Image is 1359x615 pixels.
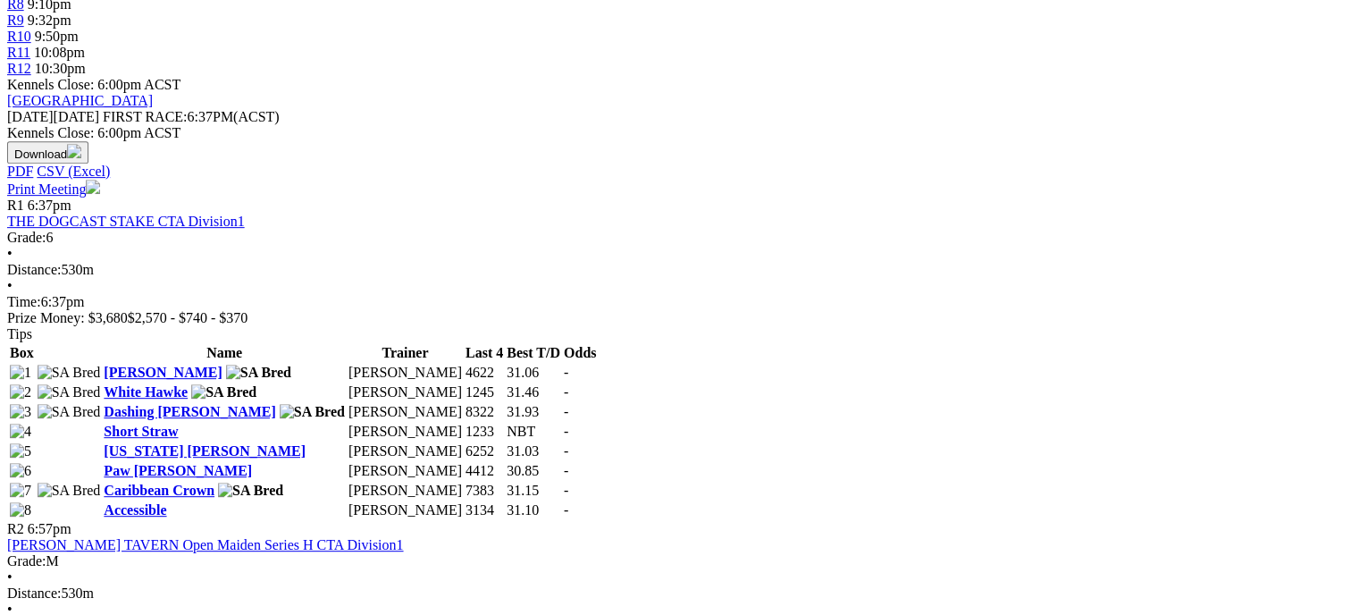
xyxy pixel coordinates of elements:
[7,521,24,536] span: R2
[7,214,245,229] a: THE DOGCAST STAKE CTA Division1
[7,553,46,569] span: Grade:
[564,384,568,400] span: -
[104,404,275,419] a: Dashing [PERSON_NAME]
[465,383,504,401] td: 1245
[348,364,463,382] td: [PERSON_NAME]
[38,384,101,400] img: SA Bred
[28,198,71,213] span: 6:37pm
[564,404,568,419] span: -
[10,365,31,381] img: 1
[7,181,100,197] a: Print Meeting
[67,144,81,158] img: download.svg
[7,13,24,28] a: R9
[103,344,346,362] th: Name
[564,502,568,518] span: -
[104,384,188,400] a: White Hawke
[465,423,504,441] td: 1233
[7,294,41,309] span: Time:
[7,246,13,261] span: •
[348,462,463,480] td: [PERSON_NAME]
[7,294,1352,310] div: 6:37pm
[128,310,248,325] span: $2,570 - $740 - $370
[7,310,1352,326] div: Prize Money: $3,680
[7,553,1352,569] div: M
[7,93,153,108] a: [GEOGRAPHIC_DATA]
[506,462,561,480] td: 30.85
[7,586,1352,602] div: 530m
[348,501,463,519] td: [PERSON_NAME]
[564,483,568,498] span: -
[7,198,24,213] span: R1
[465,364,504,382] td: 4622
[7,326,32,341] span: Tips
[10,384,31,400] img: 2
[506,364,561,382] td: 31.06
[280,404,345,420] img: SA Bred
[348,482,463,500] td: [PERSON_NAME]
[7,230,1352,246] div: 6
[7,164,1352,180] div: Download
[465,462,504,480] td: 4412
[10,345,34,360] span: Box
[218,483,283,499] img: SA Bred
[191,384,256,400] img: SA Bred
[7,141,88,164] button: Download
[506,442,561,460] td: 31.03
[506,344,561,362] th: Best T/D
[506,482,561,500] td: 31.15
[348,344,463,362] th: Trainer
[7,61,31,76] a: R12
[465,482,504,500] td: 7383
[38,365,101,381] img: SA Bred
[348,383,463,401] td: [PERSON_NAME]
[37,164,110,179] a: CSV (Excel)
[7,230,46,245] span: Grade:
[86,180,100,194] img: printer.svg
[7,109,54,124] span: [DATE]
[465,442,504,460] td: 6252
[28,13,71,28] span: 9:32pm
[7,109,99,124] span: [DATE]
[10,404,31,420] img: 3
[104,483,214,498] a: Caribbean Crown
[10,424,31,440] img: 4
[103,109,187,124] span: FIRST RACE:
[7,569,13,585] span: •
[38,404,101,420] img: SA Bred
[35,61,86,76] span: 10:30pm
[7,125,1352,141] div: Kennels Close: 6:00pm ACST
[564,443,568,459] span: -
[104,443,306,459] a: [US_STATE] [PERSON_NAME]
[28,521,71,536] span: 6:57pm
[7,45,30,60] a: R11
[348,423,463,441] td: [PERSON_NAME]
[7,262,1352,278] div: 530m
[7,164,33,179] a: PDF
[465,403,504,421] td: 8322
[465,344,504,362] th: Last 4
[104,463,252,478] a: Paw [PERSON_NAME]
[104,502,166,518] a: Accessible
[564,424,568,439] span: -
[348,403,463,421] td: [PERSON_NAME]
[7,29,31,44] a: R10
[104,424,178,439] a: Short Straw
[10,502,31,518] img: 8
[103,109,280,124] span: 6:37PM(ACST)
[506,423,561,441] td: NBT
[10,483,31,499] img: 7
[564,463,568,478] span: -
[38,483,101,499] img: SA Bred
[506,403,561,421] td: 31.93
[506,383,561,401] td: 31.46
[7,262,61,277] span: Distance:
[7,586,61,601] span: Distance:
[563,344,597,362] th: Odds
[7,278,13,293] span: •
[35,29,79,44] span: 9:50pm
[7,77,180,92] span: Kennels Close: 6:00pm ACST
[348,442,463,460] td: [PERSON_NAME]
